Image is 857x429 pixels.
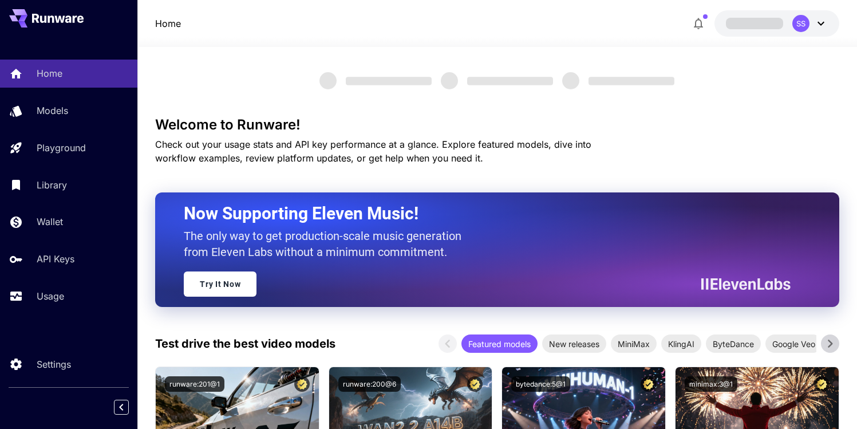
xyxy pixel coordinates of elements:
[461,338,538,350] span: Featured models
[155,139,591,164] span: Check out your usage stats and API key performance at a glance. Explore featured models, dive int...
[184,228,470,260] p: The only way to get production-scale music generation from Eleven Labs without a minimum commitment.
[792,15,809,32] div: SS
[467,376,483,392] button: Certified Model – Vetted for best performance and includes a commercial license.
[706,338,761,350] span: ByteDance
[714,10,839,37] button: SS
[155,335,335,352] p: Test drive the best video models
[37,141,86,155] p: Playground
[461,334,538,353] div: Featured models
[294,376,310,392] button: Certified Model – Vetted for best performance and includes a commercial license.
[765,338,822,350] span: Google Veo
[685,376,737,392] button: minimax:3@1
[511,376,570,392] button: bytedance:5@1
[611,334,657,353] div: MiniMax
[641,376,656,392] button: Certified Model – Vetted for best performance and includes a commercial license.
[338,376,401,392] button: runware:200@6
[155,117,839,133] h3: Welcome to Runware!
[814,376,830,392] button: Certified Model – Vetted for best performance and includes a commercial license.
[661,334,701,353] div: KlingAI
[165,376,224,392] button: runware:201@1
[37,215,63,229] p: Wallet
[37,357,71,371] p: Settings
[542,334,606,353] div: New releases
[37,66,62,80] p: Home
[184,271,256,297] a: Try It Now
[155,17,181,30] nav: breadcrumb
[542,338,606,350] span: New releases
[706,334,761,353] div: ByteDance
[123,397,137,418] div: Collapse sidebar
[155,17,181,30] a: Home
[37,252,74,266] p: API Keys
[37,178,67,192] p: Library
[114,400,129,415] button: Collapse sidebar
[184,203,781,225] h2: Now Supporting Eleven Music!
[37,289,64,303] p: Usage
[765,334,822,353] div: Google Veo
[611,338,657,350] span: MiniMax
[37,104,68,117] p: Models
[661,338,701,350] span: KlingAI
